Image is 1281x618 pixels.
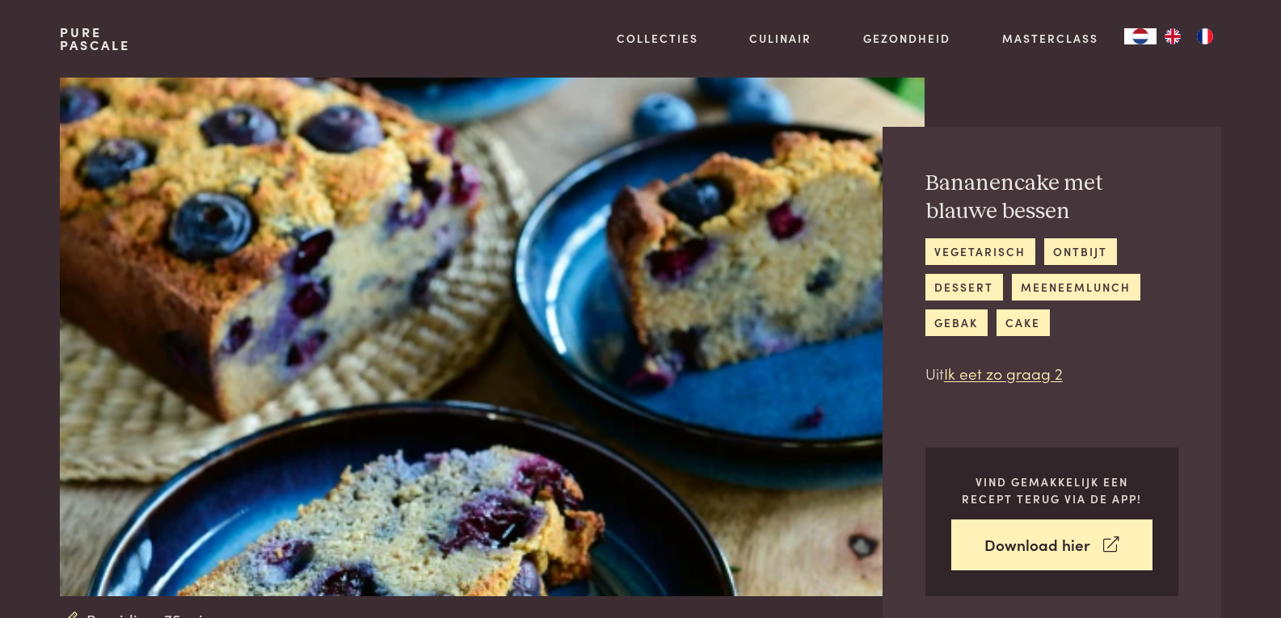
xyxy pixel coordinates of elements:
a: Ik eet zo graag 2 [944,362,1063,384]
a: Masterclass [1002,30,1098,47]
ul: Language list [1157,28,1221,44]
a: PurePascale [60,26,130,52]
a: cake [997,309,1050,336]
a: Culinair [749,30,811,47]
a: EN [1157,28,1189,44]
a: meeneemlunch [1012,274,1140,301]
a: ontbijt [1044,238,1117,265]
a: NL [1124,28,1157,44]
a: Gezondheid [863,30,950,47]
a: vegetarisch [925,238,1035,265]
a: gebak [925,309,988,336]
a: FR [1189,28,1221,44]
a: dessert [925,274,1003,301]
img: Bananencake met blauwe bessen [60,78,924,596]
p: Uit [925,362,1178,385]
div: Language [1124,28,1157,44]
p: Vind gemakkelijk een recept terug via de app! [951,473,1152,507]
aside: Language selected: Nederlands [1124,28,1221,44]
a: Collecties [617,30,698,47]
h2: Bananencake met blauwe bessen [925,170,1178,225]
a: Download hier [951,519,1152,570]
